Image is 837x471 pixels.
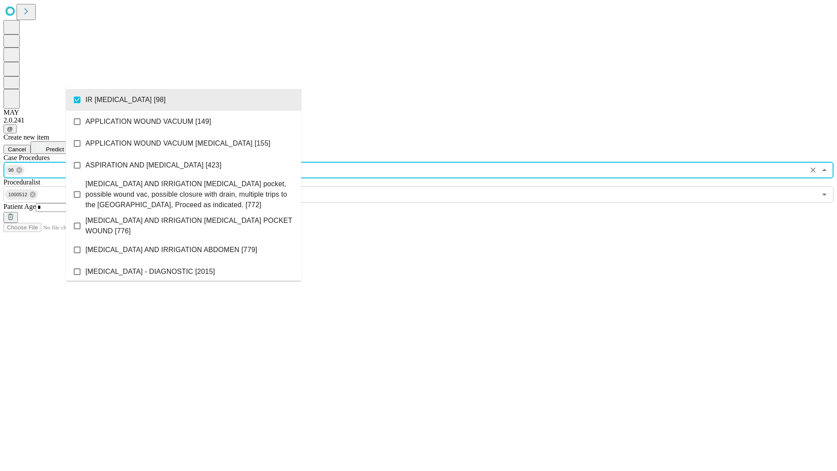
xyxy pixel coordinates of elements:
[7,126,13,132] span: @
[85,179,294,210] span: [MEDICAL_DATA] AND IRRIGATION [MEDICAL_DATA] pocket, possible wound vac, possible closure with dr...
[5,165,24,175] div: 98
[5,189,38,200] div: 1000512
[5,190,31,200] span: 1000512
[3,203,36,210] span: Patient Age
[3,178,40,186] span: Proceduralist
[85,95,166,105] span: IR [MEDICAL_DATA] [98]
[3,154,50,161] span: Scheduled Procedure
[85,160,221,171] span: ASPIRATION AND [MEDICAL_DATA] [423]
[31,141,71,154] button: Predict
[85,138,270,149] span: APPLICATION WOUND VACUUM [MEDICAL_DATA] [155]
[3,116,834,124] div: 2.0.241
[818,188,830,201] button: Open
[3,109,834,116] div: MAY
[3,133,49,141] span: Create new item
[85,215,294,236] span: [MEDICAL_DATA] AND IRRIGATION [MEDICAL_DATA] POCKET WOUND [776]
[85,116,211,127] span: APPLICATION WOUND VACUUM [149]
[85,245,257,255] span: [MEDICAL_DATA] AND IRRIGATION ABDOMEN [779]
[3,124,17,133] button: @
[818,164,830,176] button: Close
[85,266,215,277] span: [MEDICAL_DATA] - DIAGNOSTIC [2015]
[3,145,31,154] button: Cancel
[807,164,819,176] button: Clear
[46,146,64,153] span: Predict
[8,146,26,153] span: Cancel
[5,165,17,175] span: 98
